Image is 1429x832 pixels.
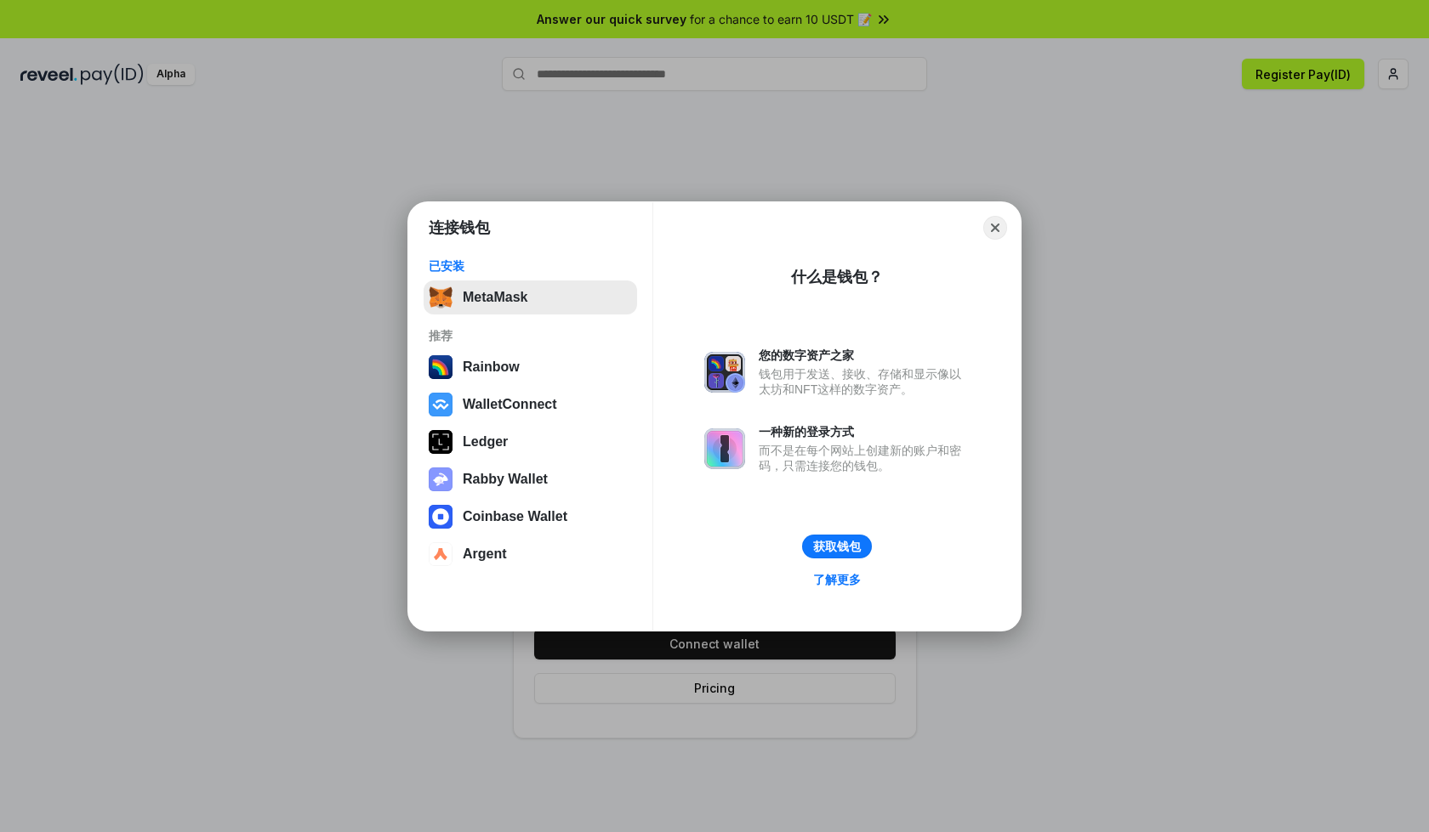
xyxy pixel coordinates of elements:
[802,535,872,558] button: 获取钱包
[424,537,637,571] button: Argent
[424,388,637,422] button: WalletConnect
[463,434,508,450] div: Ledger
[813,572,861,587] div: 了解更多
[424,350,637,384] button: Rainbow
[429,505,453,529] img: svg+xml,%3Csvg%20width%3D%2228%22%20height%3D%2228%22%20viewBox%3D%220%200%2028%2028%22%20fill%3D...
[429,218,490,238] h1: 连接钱包
[759,366,970,397] div: 钱包用于发送、接收、存储和显示像以太坊和NFT这样的数字资产。
[463,546,507,562] div: Argent
[424,280,637,314] button: MetaMask
[803,569,871,591] a: 了解更多
[759,348,970,363] div: 您的数字资产之家
[429,393,453,416] img: svg+xml,%3Csvg%20width%3D%2228%22%20height%3D%2228%22%20viewBox%3D%220%200%2028%2028%22%20fill%3D...
[463,509,567,524] div: Coinbase Wallet
[759,424,970,439] div: 一种新的登录方式
[704,352,745,393] img: svg+xml,%3Csvg%20xmlns%3D%22http%3A%2F%2Fwww.w3.org%2F2000%2Fsvg%22%20fill%3D%22none%22%20viewBox...
[791,267,883,287] div: 什么是钱包？
[813,539,861,554] div: 获取钱包
[424,500,637,534] button: Coinbase Wallet
[429,286,453,309] img: svg+xml,%3Csvg%20fill%3D%22none%22%20height%3D%2233%22%20viewBox%3D%220%200%2035%2033%22%20width%...
[429,542,453,566] img: svg+xml,%3Csvg%20width%3D%2228%22%20height%3D%2228%22%20viewBox%3D%220%200%2028%2028%22%20fill%3D...
[429,430,453,454] img: svg+xml,%3Csvg%20xmlns%3D%22http%3A%2F%2Fwww.w3.org%2F2000%2Fsvg%22%20width%3D%2228%22%20height%3...
[463,472,548,487] div: Rabby Wallet
[704,428,745,469] img: svg+xml,%3Csvg%20xmlns%3D%22http%3A%2F%2Fwww.w3.org%2F2000%2Fsvg%22%20fill%3D%22none%22%20viewBox...
[983,216,1007,240] button: Close
[429,258,632,274] div: 已安装
[463,290,527,305] div: MetaMask
[759,443,970,473] div: 而不是在每个网站上创建新的账户和密码，只需连接您的钱包。
[463,397,557,412] div: WalletConnect
[429,467,453,491] img: svg+xml,%3Csvg%20xmlns%3D%22http%3A%2F%2Fwww.w3.org%2F2000%2Fsvg%22%20fill%3D%22none%22%20viewBox...
[424,425,637,459] button: Ledger
[463,359,520,375] div: Rainbow
[424,462,637,496] button: Rabby Wallet
[429,355,453,379] img: svg+xml,%3Csvg%20width%3D%22120%22%20height%3D%22120%22%20viewBox%3D%220%200%20120%20120%22%20fil...
[429,328,632,343] div: 推荐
